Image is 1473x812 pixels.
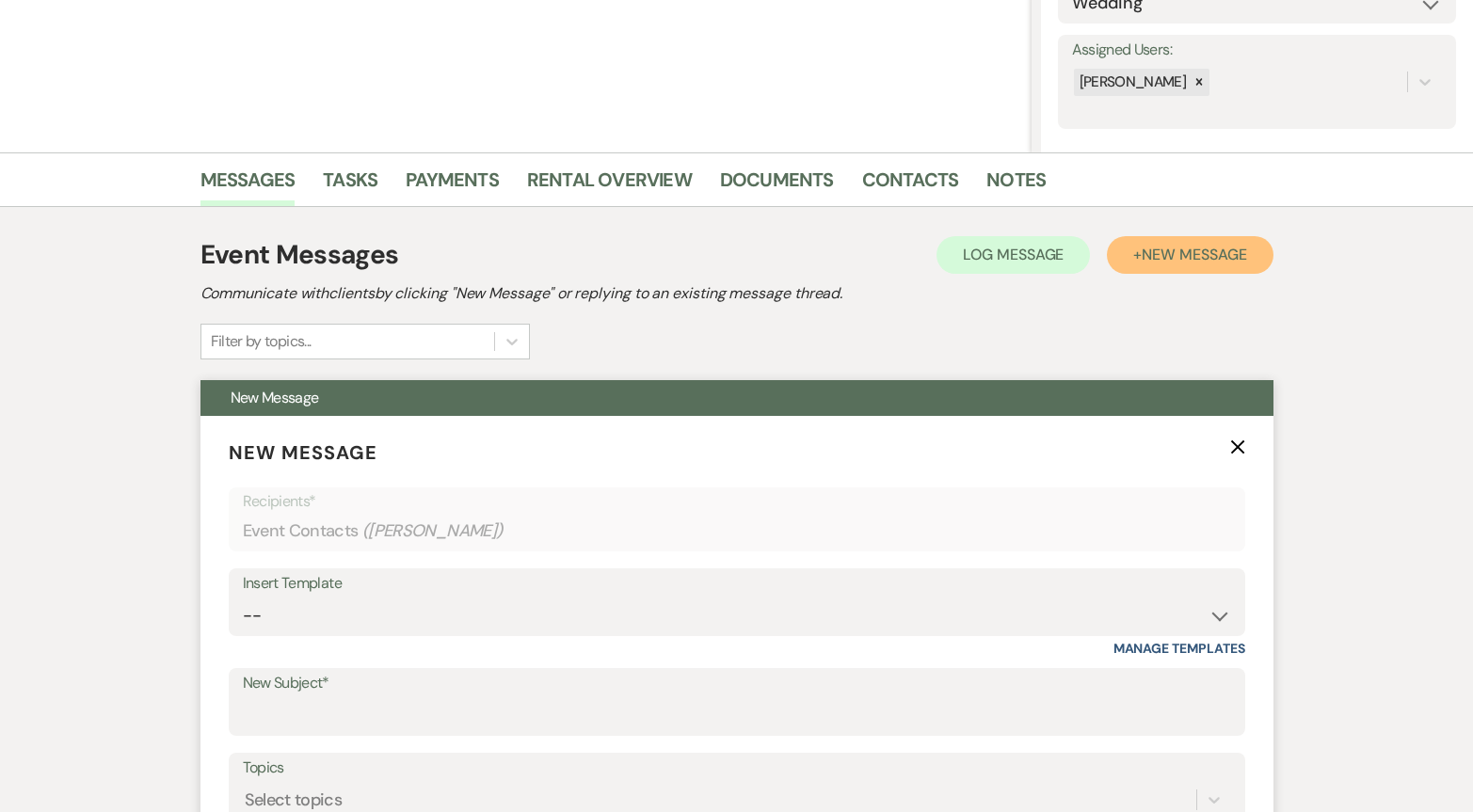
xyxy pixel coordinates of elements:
a: Documents [720,165,834,206]
label: New Subject* [243,670,1231,697]
div: Event Contacts [243,513,1231,549]
div: Filter by topics... [211,330,312,353]
span: New Message [231,388,319,407]
a: Rental Overview [527,165,692,206]
span: New Message [1142,245,1246,264]
a: Messages [200,165,296,206]
a: Contacts [862,165,959,206]
a: Tasks [323,165,377,206]
h2: Communicate with clients by clicking "New Message" or replying to an existing message thread. [200,282,1273,305]
div: [PERSON_NAME] [1074,69,1190,96]
label: Assigned Users: [1072,37,1443,64]
a: Payments [406,165,499,206]
h1: Event Messages [200,235,399,275]
button: Log Message [937,236,1090,274]
a: Manage Templates [1113,640,1245,657]
a: Notes [986,165,1046,206]
span: Log Message [963,245,1064,264]
span: New Message [229,440,377,465]
label: Topics [243,755,1231,782]
div: Insert Template [243,570,1231,597]
div: Select topics [245,787,343,812]
span: ( [PERSON_NAME] ) [362,518,504,544]
button: +New Message [1107,236,1273,274]
p: Recipients* [243,489,1231,514]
